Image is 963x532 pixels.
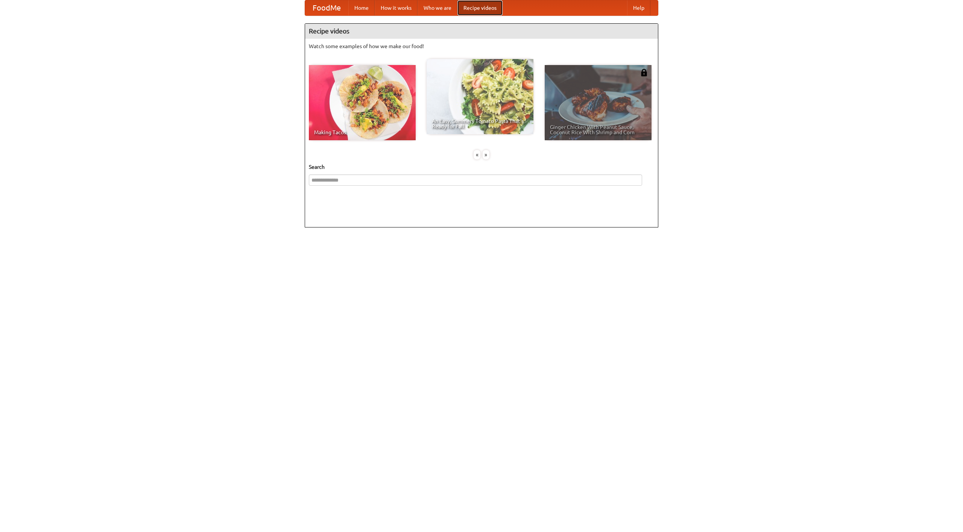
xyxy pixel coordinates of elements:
a: Who we are [418,0,457,15]
a: Recipe videos [457,0,503,15]
h4: Recipe videos [305,24,658,39]
a: Making Tacos [309,65,416,140]
a: How it works [375,0,418,15]
img: 483408.png [640,69,648,76]
span: Making Tacos [314,130,410,135]
a: FoodMe [305,0,348,15]
a: Help [627,0,650,15]
h5: Search [309,163,654,171]
div: « [474,150,480,159]
p: Watch some examples of how we make our food! [309,42,654,50]
a: An Easy, Summery Tomato Pasta That's Ready for Fall [427,59,533,134]
a: Home [348,0,375,15]
div: » [483,150,489,159]
span: An Easy, Summery Tomato Pasta That's Ready for Fall [432,118,528,129]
